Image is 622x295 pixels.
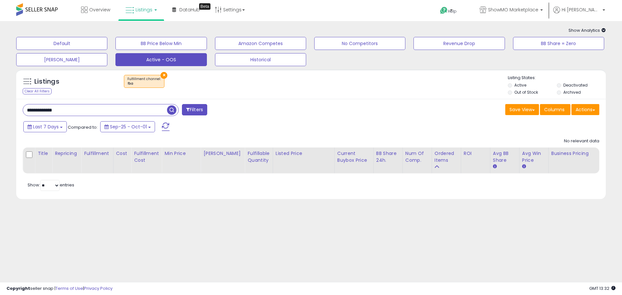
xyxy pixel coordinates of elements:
[508,75,606,81] p: Listing States:
[568,27,606,33] span: Show Analytics
[110,124,147,130] span: Sep-25 - Oct-01
[488,6,538,13] span: ShowMO Marketplace
[493,164,497,170] small: Avg BB Share.
[100,121,155,132] button: Sep-25 - Oct-01
[215,53,306,66] button: Historical
[405,150,429,164] div: Num of Comp.
[116,150,129,157] div: Cost
[28,182,74,188] span: Show: entries
[6,286,113,292] div: seller snap | |
[571,104,599,115] button: Actions
[127,81,161,86] div: fba
[522,150,546,164] div: Avg Win Price
[337,150,371,164] div: Current Buybox Price
[440,6,448,15] i: Get Help
[179,6,200,13] span: DataHub
[276,150,332,157] div: Listed Price
[16,53,107,66] button: [PERSON_NAME]
[23,88,52,94] div: Clear All Filters
[435,150,458,164] div: Ordered Items
[34,77,59,86] h5: Listings
[314,37,405,50] button: No Competitors
[203,150,242,157] div: [PERSON_NAME]
[136,6,152,13] span: Listings
[514,89,538,95] label: Out of Stock
[182,104,207,115] button: Filters
[562,6,601,13] span: Hi [PERSON_NAME]
[215,37,306,50] button: Amazon Competes
[413,37,505,50] button: Revenue Drop
[134,150,159,164] div: Fulfillment Cost
[55,150,78,157] div: Repricing
[199,3,210,10] div: Tooltip anchor
[164,150,198,157] div: Min Price
[247,150,270,164] div: Fulfillable Quantity
[522,164,526,170] small: Avg Win Price.
[115,37,207,50] button: BB Price Below Min
[23,121,67,132] button: Last 7 Days
[161,72,167,79] button: ×
[514,82,526,88] label: Active
[493,150,517,164] div: Avg BB Share
[376,150,400,164] div: BB Share 24h.
[464,150,487,157] div: ROI
[38,150,49,157] div: Title
[544,106,565,113] span: Columns
[68,124,98,130] span: Compared to:
[505,104,539,115] button: Save View
[551,150,617,157] div: Business Pricing
[33,124,59,130] span: Last 7 Days
[513,37,604,50] button: BB Share = Zero
[448,8,457,14] span: Help
[563,82,588,88] label: Deactivated
[115,53,207,66] button: Active - OOS
[589,285,616,291] span: 2025-10-9 13:32 GMT
[563,89,581,95] label: Archived
[16,37,107,50] button: Default
[127,77,161,86] span: Fulfillment channel :
[435,2,469,21] a: Help
[84,150,110,157] div: Fulfillment
[6,285,30,291] strong: Copyright
[55,285,83,291] a: Terms of Use
[540,104,570,115] button: Columns
[553,6,605,21] a: Hi [PERSON_NAME]
[564,138,599,144] div: No relevant data
[84,285,113,291] a: Privacy Policy
[89,6,110,13] span: Overview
